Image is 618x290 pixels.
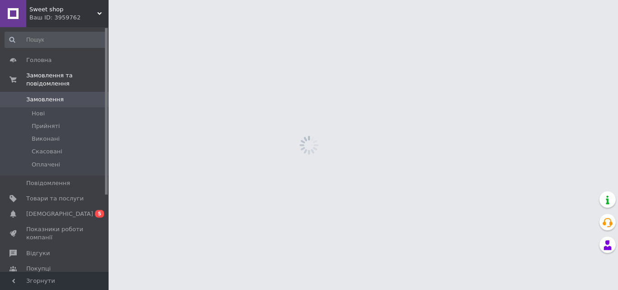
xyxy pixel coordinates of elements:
span: Оплачені [32,161,60,169]
span: Sweet shop [29,5,97,14]
span: Головна [26,56,52,64]
span: Замовлення [26,95,64,104]
div: Ваш ID: 3959762 [29,14,109,22]
span: Нові [32,109,45,118]
span: Замовлення та повідомлення [26,71,109,88]
span: 5 [95,210,104,218]
span: Покупці [26,265,51,273]
span: Скасовані [32,147,62,156]
span: Показники роботи компанії [26,225,84,242]
span: Повідомлення [26,179,70,187]
span: Прийняті [32,122,60,130]
input: Пошук [5,32,107,48]
span: [DEMOGRAPHIC_DATA] [26,210,93,218]
span: Відгуки [26,249,50,257]
span: Виконані [32,135,60,143]
span: Товари та послуги [26,195,84,203]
